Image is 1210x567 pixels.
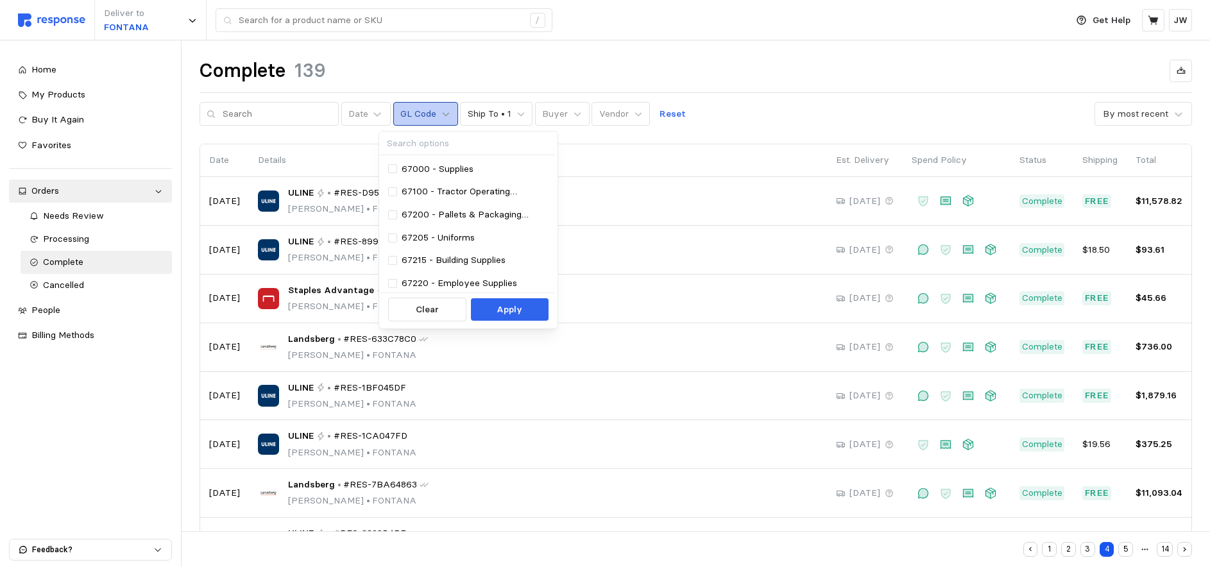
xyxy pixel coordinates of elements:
[288,397,416,411] p: [PERSON_NAME] FONTANA
[209,486,240,500] p: [DATE]
[337,332,341,346] p: •
[599,107,629,121] p: Vendor
[21,251,172,274] a: Complete
[1022,243,1062,257] p: Complete
[1022,194,1062,208] p: Complete
[104,6,149,21] p: Deliver to
[1082,437,1118,452] p: $19.56
[334,235,406,249] span: #RES-899824A5
[258,239,279,260] img: ULINE
[288,283,374,298] span: Staples Advantage
[1136,153,1182,167] p: Total
[258,288,279,309] img: Staples Advantage
[288,202,416,216] p: [PERSON_NAME] FONTANA
[223,103,332,126] input: Search
[402,276,517,291] p: 67220 - Employee Supplies
[1136,243,1182,257] p: $93.61
[21,228,172,251] a: Processing
[1085,291,1109,305] p: Free
[200,58,285,83] h1: Complete
[364,251,372,263] span: •
[849,340,880,354] p: [DATE]
[1136,340,1182,354] p: $736.00
[209,389,240,403] p: [DATE]
[10,539,171,560] button: Feedback?
[209,291,240,305] p: [DATE]
[21,274,172,297] a: Cancelled
[1022,437,1062,452] p: Complete
[393,102,458,126] button: GL Code
[1022,291,1062,305] p: Complete
[31,89,85,100] span: My Products
[239,9,523,32] input: Search for a product name or SKU
[364,349,372,360] span: •
[402,208,547,222] p: 67200 - Pallets & Packaging Supplies
[43,210,104,221] span: Needs Review
[9,134,172,157] a: Favorites
[288,332,335,346] span: Landsberg
[402,185,547,199] p: 67100 - Tractor Operating Supplies
[1100,542,1114,557] button: 4
[364,495,372,506] span: •
[1136,389,1182,403] p: $1,879.16
[1103,107,1168,121] div: By most recent
[1157,542,1173,557] button: 14
[327,381,331,395] p: •
[258,190,279,212] img: ULINE
[416,303,439,317] p: Clear
[1118,542,1133,557] button: 5
[849,389,880,403] p: [DATE]
[327,186,331,200] p: •
[9,299,172,322] a: People
[31,329,94,341] span: Billing Methods
[288,235,314,249] span: ULINE
[288,446,416,460] p: [PERSON_NAME] FONTANA
[364,300,372,312] span: •
[43,233,89,244] span: Processing
[209,340,240,354] p: [DATE]
[288,348,428,362] p: [PERSON_NAME] FONTANA
[1136,437,1182,452] p: $375.25
[9,108,172,131] a: Buy It Again
[32,544,153,555] p: Feedback?
[400,107,436,121] p: GL Code
[849,291,880,305] p: [DATE]
[104,21,149,35] p: FONTANA
[1093,13,1130,28] p: Get Help
[471,298,549,321] button: Apply
[912,153,1001,167] p: Spend Policy
[542,107,568,121] p: Buyer
[9,180,172,203] a: Orders
[364,446,372,458] span: •
[379,131,556,155] input: Search options
[402,231,475,245] p: 67205 - Uniforms
[364,203,372,214] span: •
[288,251,416,265] p: [PERSON_NAME] FONTANA
[652,102,694,126] button: Reset
[343,478,417,492] span: #RES-7BA64863
[849,243,880,257] p: [DATE]
[288,478,335,492] span: Landsberg
[343,332,416,346] span: #RES-633C78C0
[1173,13,1188,28] p: JW
[258,153,818,167] p: Details
[334,381,406,395] span: #RES-1BF045DF
[288,186,314,200] span: ULINE
[849,486,880,500] p: [DATE]
[1136,486,1182,500] p: $11,093.04
[258,434,279,455] img: ULINE
[258,482,279,504] img: Landsberg
[31,304,60,316] span: People
[1136,291,1182,305] p: $45.66
[1019,153,1064,167] p: Status
[258,336,279,357] img: Landsberg
[1085,340,1109,354] p: Free
[209,194,240,208] p: [DATE]
[9,83,172,106] a: My Products
[327,235,331,249] p: •
[337,478,341,492] p: •
[592,102,650,126] button: Vendor
[327,527,331,541] p: •
[364,398,372,409] span: •
[849,194,880,208] p: [DATE]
